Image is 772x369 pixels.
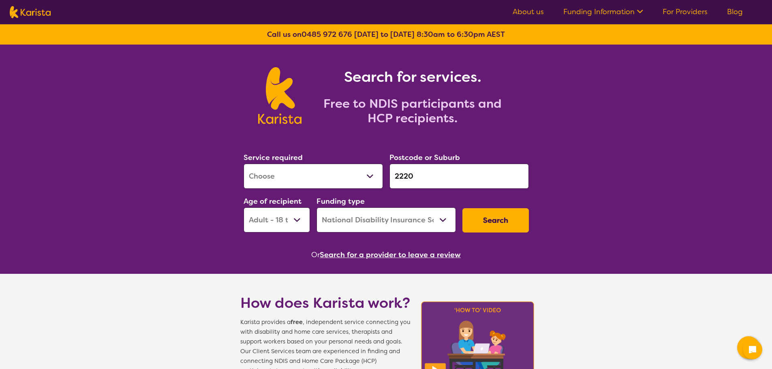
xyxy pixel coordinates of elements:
a: About us [513,7,544,17]
span: Or [311,249,320,261]
h1: Search for services. [311,67,514,87]
label: Postcode or Suburb [389,153,460,162]
button: Search for a provider to leave a review [320,249,461,261]
h2: Free to NDIS participants and HCP recipients. [311,96,514,126]
button: Channel Menu [737,336,760,359]
h1: How does Karista work? [240,293,411,313]
input: Type [389,164,529,189]
a: 0485 972 676 [302,30,352,39]
b: free [291,318,303,326]
label: Service required [244,153,303,162]
b: Call us on [DATE] to [DATE] 8:30am to 6:30pm AEST [267,30,505,39]
a: Blog [727,7,743,17]
label: Funding type [316,196,365,206]
img: Karista logo [258,67,302,124]
label: Age of recipient [244,196,302,206]
a: Funding Information [563,7,643,17]
img: Karista logo [10,6,51,18]
a: For Providers [663,7,708,17]
button: Search [462,208,529,232]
